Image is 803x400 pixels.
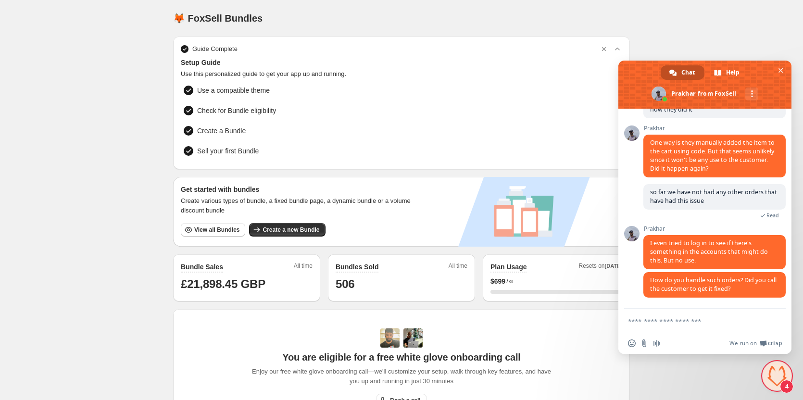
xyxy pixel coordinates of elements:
h2: Plan Usage [490,262,527,272]
span: Create a new Bundle [263,226,319,234]
span: [DATE] [605,263,622,269]
img: Prakhar [403,328,423,348]
img: Adi [380,328,400,348]
h3: Get started with bundles [181,185,420,194]
span: Sell your first Bundle [197,146,259,156]
span: Help [726,65,740,80]
span: Enjoy our free white glove onboarding call—we'll customize your setup, walk through key features,... [247,367,556,386]
span: View all Bundles [194,226,239,234]
span: Read [766,212,779,219]
div: Close chat [763,362,791,390]
textarea: Compose your message... [628,317,761,325]
span: Use this personalized guide to get your app up and running. [181,69,622,79]
span: Chat [681,65,695,80]
div: / [490,276,622,286]
span: Check for Bundle eligibility [197,106,276,115]
span: Resets on [579,262,623,273]
h1: 🦊 FoxSell Bundles [173,12,263,24]
span: Use a compatible theme [197,86,270,95]
span: All time [449,262,467,273]
span: Create a Bundle [197,126,246,136]
span: Crisp [768,339,782,347]
span: Send a file [640,339,648,347]
h2: Bundle Sales [181,262,223,272]
span: All time [294,262,313,273]
span: 4 [780,380,793,393]
span: so far we have not had any other orders that have had this issue [650,188,777,205]
div: More channels [745,87,758,100]
span: Prakhar [643,125,786,132]
span: Close chat [776,65,786,75]
span: Prakhar [643,225,786,232]
span: Audio message [653,339,661,347]
span: I even tried to log in to see if there's something in the accounts that might do this. But no use. [650,239,768,264]
h2: Bundles Sold [336,262,378,272]
span: We run on [729,339,757,347]
span: $ 699 [490,276,505,286]
h1: 506 [336,276,467,292]
span: ∞ [509,277,514,285]
span: Setup Guide [181,58,622,67]
span: You are eligible for a free white glove onboarding call [282,351,520,363]
span: Insert an emoji [628,339,636,347]
span: Guide Complete [192,44,238,54]
button: Create a new Bundle [249,223,325,237]
button: View all Bundles [181,223,245,237]
a: We run onCrisp [729,339,782,347]
span: One way is they manually added the item to the cart using code. But that seems unlikely since it ... [650,138,775,173]
span: How do you handle such orders? Did you call the customer to get it fixed? [650,276,777,293]
span: Create various types of bundle, a fixed bundle page, a dynamic bundle or a volume discount bundle [181,196,420,215]
div: Help [705,65,749,80]
h1: £21,898.45 GBP [181,276,313,292]
div: Chat [661,65,704,80]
